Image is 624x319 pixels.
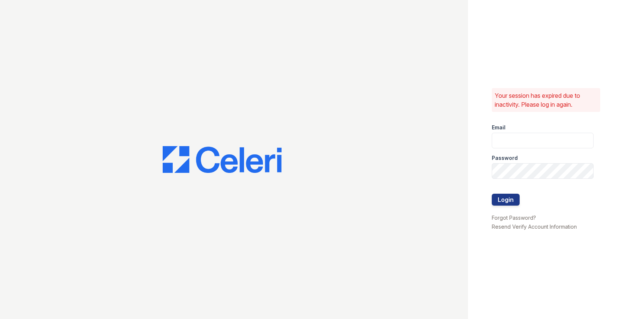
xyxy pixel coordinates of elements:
button: Login [492,194,520,206]
a: Resend Verify Account Information [492,223,577,230]
img: CE_Logo_Blue-a8612792a0a2168367f1c8372b55b34899dd931a85d93a1a3d3e32e68fde9ad4.png [163,146,282,173]
label: Password [492,154,518,162]
label: Email [492,124,506,131]
p: Your session has expired due to inactivity. Please log in again. [495,91,597,109]
a: Forgot Password? [492,215,536,221]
